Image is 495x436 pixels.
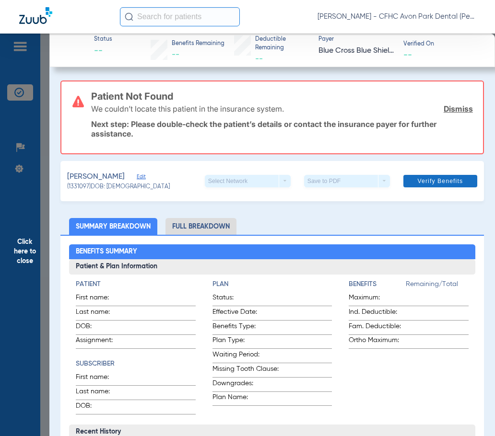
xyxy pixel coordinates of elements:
[67,183,170,192] span: (1331097) DOB: [DEMOGRAPHIC_DATA]
[212,293,283,306] span: Status:
[172,40,224,48] span: Benefits Remaining
[172,51,179,58] span: --
[76,387,123,400] span: Last name:
[76,335,123,348] span: Assignment:
[318,35,395,44] span: Payer
[447,390,495,436] iframe: Chat Widget
[349,307,406,320] span: Ind. Deductible:
[318,12,476,22] span: [PERSON_NAME] - CFHC Avon Park Dental (Peds)
[403,175,477,187] button: Verify Benefits
[94,45,112,57] span: --
[67,171,125,183] span: [PERSON_NAME]
[212,307,283,320] span: Effective Date:
[165,218,236,235] li: Full Breakdown
[403,49,412,59] span: --
[76,401,123,414] span: DOB:
[91,119,472,138] p: Next step: Please double-check the patient’s details or contact the insurance payer for further a...
[76,307,123,320] span: Last name:
[125,12,133,21] img: Search Icon
[91,92,472,101] h3: Patient Not Found
[349,279,406,289] h4: Benefits
[349,335,406,348] span: Ortho Maximum:
[19,7,52,24] img: Zuub Logo
[417,177,463,185] span: Verify Benefits
[212,335,283,348] span: Plan Type:
[76,279,196,289] h4: Patient
[94,35,112,44] span: Status
[255,55,263,63] span: --
[69,218,157,235] li: Summary Breakdown
[212,364,283,377] span: Missing Tooth Clause:
[69,259,475,275] h3: Patient & Plan Information
[137,173,145,183] span: Edit
[76,293,123,306] span: First name:
[212,350,283,363] span: Waiting Period:
[72,96,84,107] img: error-icon
[444,104,473,114] a: Dismiss
[318,45,395,57] span: Blue Cross Blue Shield of [US_STATE]
[349,279,406,293] app-breakdown-title: Benefits
[349,321,406,334] span: Fam. Deductible:
[349,293,406,306] span: Maximum:
[212,279,332,289] h4: Plan
[212,321,283,334] span: Benefits Type:
[212,379,283,391] span: Downgrades:
[255,35,310,52] span: Deductible Remaining
[406,279,469,293] span: Remaining/Total
[212,392,283,405] span: Plan Name:
[76,359,196,369] h4: Subscriber
[76,321,123,334] span: DOB:
[91,104,284,114] p: We couldn’t locate this patient in the insurance system.
[120,7,240,26] input: Search for patients
[69,244,475,260] h2: Benefits Summary
[76,372,123,385] span: First name:
[403,40,480,49] span: Verified On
